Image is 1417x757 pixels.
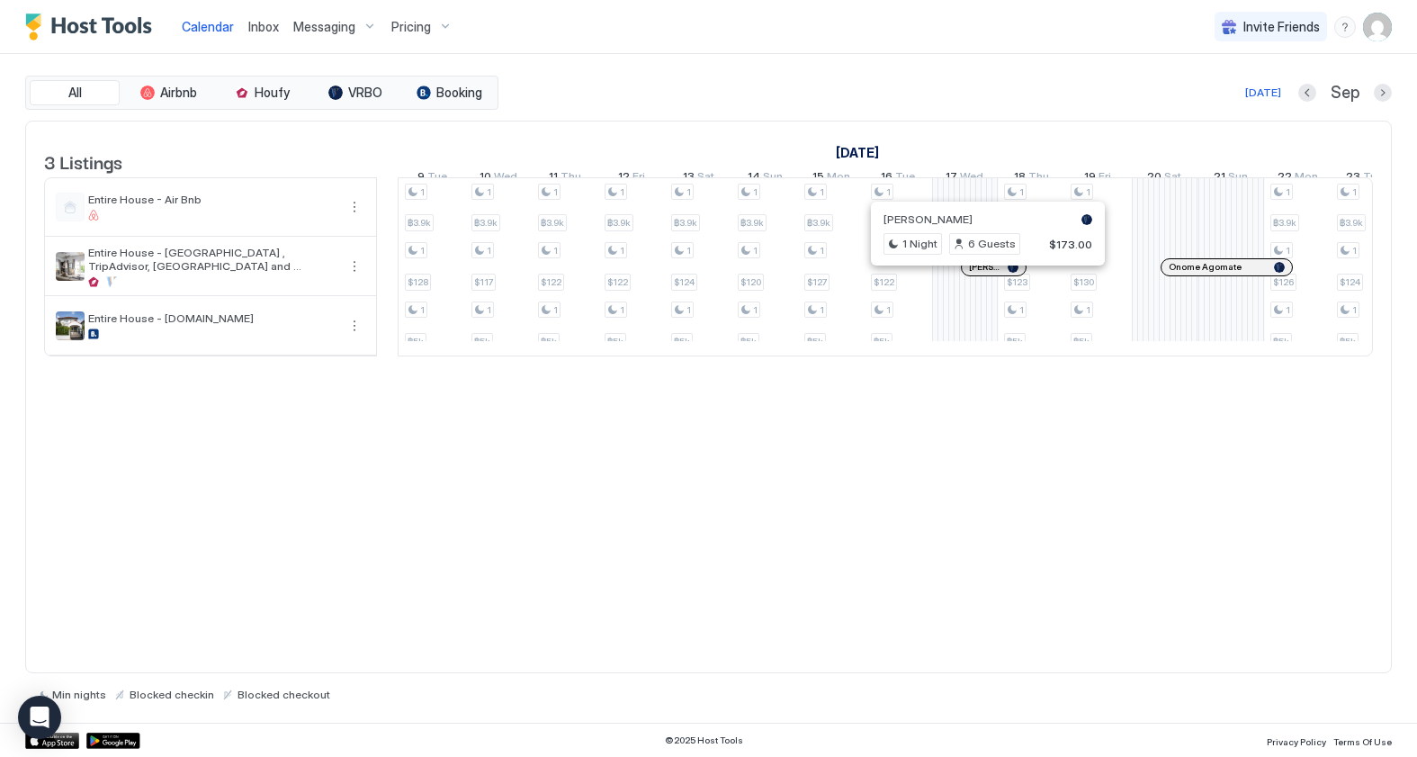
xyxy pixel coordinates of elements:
[1245,85,1281,101] div: [DATE]
[348,85,382,101] span: VRBO
[68,85,82,101] span: All
[52,688,106,701] span: Min nights
[248,17,279,36] a: Inbox
[740,217,764,229] span: ฿3.9k
[130,688,214,701] span: Blocked checkin
[344,315,365,337] div: menu
[1147,169,1161,188] span: 20
[1374,84,1392,102] button: Next month
[217,80,307,105] button: Houfy
[1228,169,1248,188] span: Sun
[1267,736,1326,747] span: Privacy Policy
[487,245,491,257] span: 1
[946,169,957,188] span: 17
[1352,186,1357,198] span: 1
[494,169,517,188] span: Wed
[1352,245,1357,257] span: 1
[883,212,973,226] span: [PERSON_NAME]
[807,217,830,229] span: ฿3.9k
[1209,166,1252,192] a: September 21, 2025
[960,169,983,188] span: Wed
[1352,304,1357,316] span: 1
[1143,166,1186,192] a: September 20, 2025
[886,304,891,316] span: 1
[25,14,160,41] div: Host Tools Logo
[408,217,431,229] span: ฿3.9k
[344,256,365,277] button: More options
[1286,245,1290,257] span: 1
[420,304,425,316] span: 1
[1331,83,1359,104] span: Sep
[160,85,197,101] span: Airbnb
[561,169,581,188] span: Thu
[1273,276,1294,288] span: $126
[248,19,279,34] span: Inbox
[968,236,1016,252] span: 6 Guests
[475,166,522,192] a: September 10, 2025
[632,169,645,188] span: Fri
[549,169,558,188] span: 11
[697,169,714,188] span: Sat
[665,734,743,746] span: © 2025 Host Tools
[674,217,697,229] span: ฿3.9k
[255,85,290,101] span: Houfy
[1169,261,1242,273] span: Onome Agomate
[88,193,336,206] span: Entire House - Air Bnb
[1267,731,1326,750] a: Privacy Policy
[1363,169,1383,188] span: Tue
[1073,276,1094,288] span: $130
[969,261,1000,273] span: [PERSON_NAME]
[607,336,623,347] span: ฿5k
[1242,82,1284,104] button: [DATE]
[182,17,234,36] a: Calendar
[86,733,140,749] a: Google Play Store
[686,304,691,316] span: 1
[807,276,827,288] span: $127
[123,80,213,105] button: Airbnb
[1333,736,1392,747] span: Terms Of Use
[88,246,336,273] span: Entire House - [GEOGRAPHIC_DATA] , TripAdvisor, [GEOGRAPHIC_DATA] and [GEOGRAPHIC_DATA]
[614,166,650,192] a: September 12, 2025
[743,166,787,192] a: September 14, 2025
[541,217,564,229] span: ฿3.9k
[1273,336,1289,347] span: ฿5k
[344,196,365,218] button: More options
[1340,276,1360,288] span: $124
[1049,238,1092,251] span: $173.00
[607,276,628,288] span: $122
[748,169,760,188] span: 14
[293,19,355,35] span: Messaging
[487,186,491,198] span: 1
[25,733,79,749] a: App Store
[820,304,824,316] span: 1
[1243,19,1320,35] span: Invite Friends
[941,166,988,192] a: September 17, 2025
[1273,166,1323,192] a: September 22, 2025
[487,304,491,316] span: 1
[417,169,425,188] span: 9
[391,19,431,35] span: Pricing
[1340,336,1356,347] span: ฿5k
[408,336,424,347] span: ฿5k
[44,148,122,175] span: 3 Listings
[310,80,400,105] button: VRBO
[620,245,624,257] span: 1
[886,186,891,198] span: 1
[1086,186,1090,198] span: 1
[404,80,494,105] button: Booking
[344,196,365,218] div: menu
[1019,186,1024,198] span: 1
[1341,166,1387,192] a: September 23, 2025
[1286,186,1290,198] span: 1
[1014,169,1026,188] span: 18
[607,217,631,229] span: ฿3.9k
[553,304,558,316] span: 1
[618,169,630,188] span: 12
[1007,276,1027,288] span: $123
[1009,166,1054,192] a: September 18, 2025
[740,276,761,288] span: $120
[831,140,883,166] a: September 1, 2025
[686,245,691,257] span: 1
[820,245,824,257] span: 1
